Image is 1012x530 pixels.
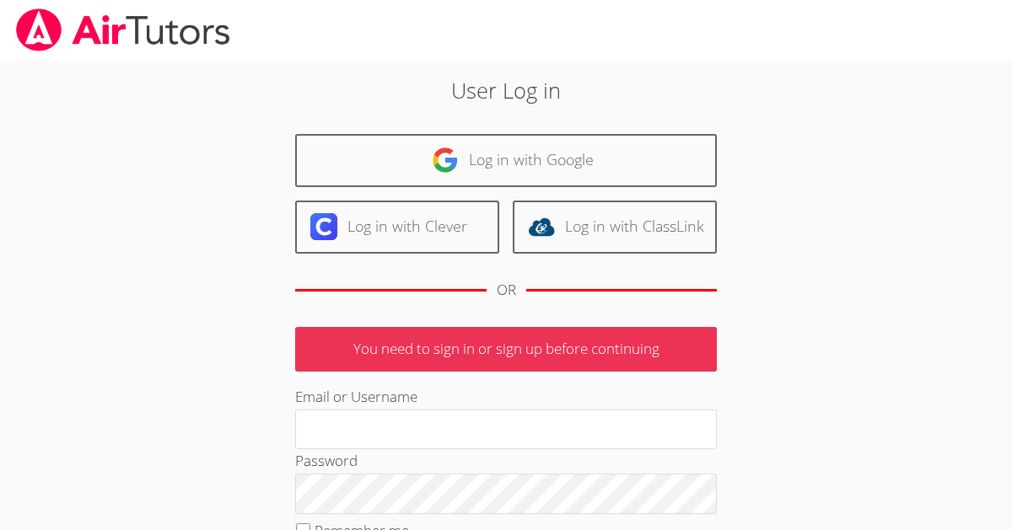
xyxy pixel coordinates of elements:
[233,74,779,106] h2: User Log in
[295,451,358,470] label: Password
[295,327,717,372] p: You need to sign in or sign up before continuing
[497,278,516,302] div: OR
[528,213,555,240] img: classlink-logo-d6bb404cc1216ec64c9a2012d9dc4662098be43eaf13dc465df04b49fa7ab582.svg
[513,201,717,254] a: Log in with ClassLink
[432,147,459,174] img: google-logo-50288ca7cdecda66e5e0955fdab243c47b7ad437acaf1139b6f446037453330a.svg
[295,387,417,406] label: Email or Username
[295,201,499,254] a: Log in with Clever
[310,213,337,240] img: clever-logo-6eab21bc6e7a338710f1a6ff85c0baf02591cd810cc4098c63d3a4b26e2feb20.svg
[295,134,717,187] a: Log in with Google
[14,8,232,51] img: airtutors_banner-c4298cdbf04f3fff15de1276eac7730deb9818008684d7c2e4769d2f7ddbe033.png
